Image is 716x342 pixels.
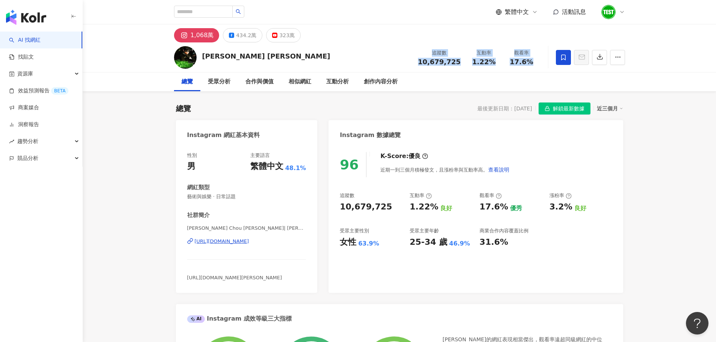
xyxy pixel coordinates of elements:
img: logo [6,10,46,25]
span: 競品分析 [17,150,38,167]
a: 效益預測報告BETA [9,87,68,95]
iframe: Help Scout Beacon - Open [686,312,708,334]
span: 解鎖最新數據 [553,103,584,115]
div: 1.22% [410,201,438,213]
div: 追蹤數 [340,192,354,199]
div: Instagram 網紅基本資料 [187,131,260,139]
div: 男 [187,161,195,172]
div: 追蹤數 [418,49,461,57]
div: 相似網紅 [289,77,311,86]
span: 10,679,725 [418,58,461,66]
div: 網紅類型 [187,184,210,191]
div: 優秀 [510,204,522,212]
div: Instagram 成效等級三大指標 [187,315,292,323]
div: 社群簡介 [187,211,210,219]
div: 性別 [187,152,197,159]
div: 63.9% [358,240,379,248]
div: 受眾主要年齡 [410,227,439,234]
div: 創作內容分析 [364,77,398,86]
div: 總覽 [176,103,191,114]
div: 互動率 [410,192,432,199]
span: 活動訊息 [562,8,586,15]
span: 1.22% [472,58,495,66]
div: 漲粉率 [549,192,572,199]
div: 主要語言 [250,152,270,159]
div: 434.2萬 [236,30,256,41]
span: search [236,9,241,14]
span: 48.1% [285,164,306,172]
div: 96 [340,157,359,172]
div: 323萬 [279,30,295,41]
div: K-Score : [380,152,428,160]
button: 1,068萬 [174,28,219,42]
div: 互動分析 [326,77,349,86]
span: rise [9,139,14,144]
div: 合作與價值 [245,77,274,86]
a: 找貼文 [9,53,34,61]
div: 最後更新日期：[DATE] [477,105,532,111]
span: 繁體中文 [505,8,529,16]
div: 1,068萬 [191,30,214,41]
span: 藝術與娛樂 · 日常話題 [187,193,306,200]
div: 女性 [340,237,356,248]
div: 觀看率 [507,49,536,57]
div: Instagram 數據總覽 [340,131,401,139]
div: [PERSON_NAME] [PERSON_NAME] [202,51,330,61]
div: 商業合作內容覆蓋比例 [480,227,528,234]
div: 10,679,725 [340,201,392,213]
a: 洞察報告 [9,121,39,128]
a: [URL][DOMAIN_NAME] [187,238,306,245]
span: [PERSON_NAME] Chou [PERSON_NAME]| [PERSON_NAME] [187,225,306,232]
div: 17.6% [480,201,508,213]
div: 受眾主要性別 [340,227,369,234]
span: 趨勢分析 [17,133,38,150]
img: unnamed.png [601,5,616,19]
img: KOL Avatar [174,46,197,69]
div: 46.9% [449,240,470,248]
div: 總覽 [182,77,193,86]
div: 互動率 [470,49,498,57]
div: 優良 [409,152,421,160]
div: 25-34 歲 [410,237,447,248]
span: 17.6% [510,58,533,66]
a: searchAI 找網紅 [9,36,41,44]
div: AI [187,315,205,323]
div: 良好 [574,204,586,212]
span: 查看說明 [488,167,509,173]
button: 查看說明 [488,162,510,177]
span: 資源庫 [17,65,33,82]
button: 323萬 [266,28,301,42]
span: [URL][DOMAIN_NAME][PERSON_NAME] [187,275,282,280]
div: 良好 [440,204,452,212]
div: 近三個月 [597,104,623,113]
div: [URL][DOMAIN_NAME] [195,238,249,245]
div: 3.2% [549,201,572,213]
div: 繁體中文 [250,161,283,172]
button: 解鎖最新數據 [539,102,590,115]
div: 觀看率 [480,192,502,199]
button: 434.2萬 [223,28,262,42]
a: 商案媒合 [9,104,39,111]
div: 受眾分析 [208,77,230,86]
div: 近期一到三個月積極發文，且漲粉率與互動率高。 [380,162,510,177]
div: 31.6% [480,237,508,248]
